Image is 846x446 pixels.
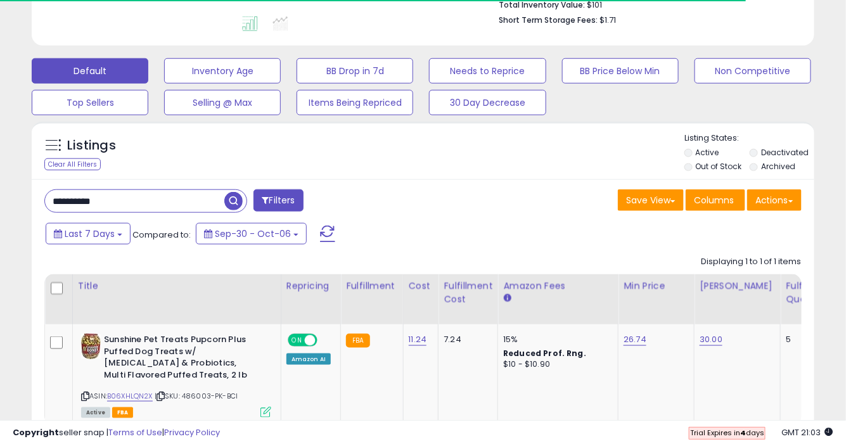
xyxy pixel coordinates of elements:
[686,189,745,211] button: Columns
[32,58,148,84] button: Default
[786,334,825,345] div: 5
[695,58,811,84] button: Non Competitive
[600,14,617,26] span: $1.71
[696,161,742,172] label: Out of Stock
[429,58,546,84] button: Needs to Reprice
[108,426,162,438] a: Terms of Use
[112,407,134,418] span: FBA
[286,354,331,365] div: Amazon AI
[346,334,369,348] small: FBA
[409,279,433,293] div: Cost
[624,333,646,346] a: 26.74
[164,426,220,438] a: Privacy Policy
[44,158,101,170] div: Clear All Filters
[81,334,101,359] img: 51oVuB7LGlL._SL40_.jpg
[503,359,608,370] div: $10 - $10.90
[761,147,809,158] label: Deactivated
[503,279,613,293] div: Amazon Fees
[164,90,281,115] button: Selling @ Max
[13,427,220,439] div: seller snap | |
[409,333,427,346] a: 11.24
[297,90,413,115] button: Items Being Repriced
[618,189,684,211] button: Save View
[107,391,153,402] a: B06XHLQN2X
[32,90,148,115] button: Top Sellers
[444,334,488,345] div: 7.24
[503,293,511,304] small: Amazon Fees.
[499,15,598,25] b: Short Term Storage Fees:
[346,279,397,293] div: Fulfillment
[761,161,795,172] label: Archived
[684,132,814,144] p: Listing States:
[690,428,764,438] span: Trial Expires in days
[286,279,335,293] div: Repricing
[740,428,746,438] b: 4
[747,189,802,211] button: Actions
[289,335,305,346] span: ON
[164,58,281,84] button: Inventory Age
[78,279,276,293] div: Title
[215,227,291,240] span: Sep-30 - Oct-06
[694,194,734,207] span: Columns
[67,137,116,155] h5: Listings
[13,426,59,438] strong: Copyright
[624,279,689,293] div: Min Price
[297,58,413,84] button: BB Drop in 7d
[444,279,492,306] div: Fulfillment Cost
[700,279,775,293] div: [PERSON_NAME]
[429,90,546,115] button: 30 Day Decrease
[155,391,238,401] span: | SKU: 486003-PK-BCI
[562,58,679,84] button: BB Price Below Min
[196,223,307,245] button: Sep-30 - Oct-06
[782,426,833,438] span: 2025-10-14 21:03 GMT
[696,147,719,158] label: Active
[503,348,586,359] b: Reduced Prof. Rng.
[65,227,115,240] span: Last 7 Days
[503,334,608,345] div: 15%
[132,229,191,241] span: Compared to:
[316,335,336,346] span: OFF
[104,334,258,384] b: Sunshine Pet Treats Pupcorn Plus Puffed Dog Treats w/ [MEDICAL_DATA] & Probiotics, Multi Flavored...
[253,189,303,212] button: Filters
[700,333,722,346] a: 30.00
[46,223,131,245] button: Last 7 Days
[81,407,110,418] span: All listings currently available for purchase on Amazon
[786,279,830,306] div: Fulfillable Quantity
[701,256,802,268] div: Displaying 1 to 1 of 1 items
[81,334,271,416] div: ASIN:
